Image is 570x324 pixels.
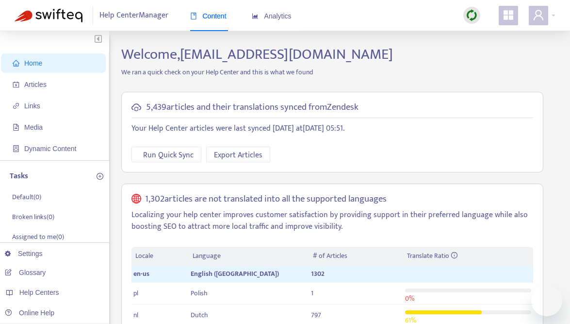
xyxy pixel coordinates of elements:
[131,209,533,233] p: Localizing your help center improves customer satisfaction by providing support in their preferre...
[13,60,19,67] span: home
[191,288,208,299] span: Polish
[206,147,270,162] button: Export Articles
[189,247,309,266] th: Language
[145,194,387,205] h5: 1,302 articles are not translated into all the supported languages
[131,147,201,162] button: Run Quick Sync
[131,194,141,205] span: global
[5,309,54,317] a: Online Help
[19,289,59,296] span: Help Centers
[24,81,47,88] span: Articles
[13,81,19,88] span: account-book
[12,212,54,222] p: Broken links ( 0 )
[13,145,19,152] span: container
[311,288,313,299] span: 1
[405,293,414,304] span: 0 %
[533,9,544,21] span: user
[214,149,262,161] span: Export Articles
[121,42,393,67] span: Welcome, [EMAIL_ADDRESS][DOMAIN_NAME]
[311,309,321,321] span: 797
[114,67,551,77] p: We ran a quick check on your Help Center and this is what we found
[190,13,197,19] span: book
[191,309,208,321] span: Dutch
[252,12,292,20] span: Analytics
[131,102,141,112] span: cloud-sync
[309,247,403,266] th: # of Articles
[12,232,64,242] p: Assigned to me ( 0 )
[10,171,28,182] p: Tasks
[133,309,138,321] span: nl
[24,123,43,131] span: Media
[191,268,279,279] span: English ([GEOGRAPHIC_DATA])
[12,192,41,202] p: Default ( 0 )
[143,149,194,161] span: Run Quick Sync
[407,251,529,261] div: Translate Ratio
[466,9,478,21] img: sync.dc5367851b00ba804db3.png
[24,102,40,110] span: Links
[131,123,533,135] p: Your Help Center articles were last synced [DATE] at [DATE] 05:51 .
[5,269,46,276] a: Glossary
[15,9,82,22] img: Swifteq
[133,288,138,299] span: pl
[133,268,149,279] span: en-us
[5,250,43,257] a: Settings
[24,59,42,67] span: Home
[503,9,514,21] span: appstore
[13,124,19,131] span: file-image
[99,6,168,25] span: Help Center Manager
[311,268,325,279] span: 1302
[97,173,103,180] span: plus-circle
[13,102,19,109] span: link
[190,12,227,20] span: Content
[146,102,358,113] h5: 5,439 articles and their translations synced from Zendesk
[531,285,562,316] iframe: Button to launch messaging window
[24,145,76,153] span: Dynamic Content
[131,247,189,266] th: Locale
[252,13,259,19] span: area-chart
